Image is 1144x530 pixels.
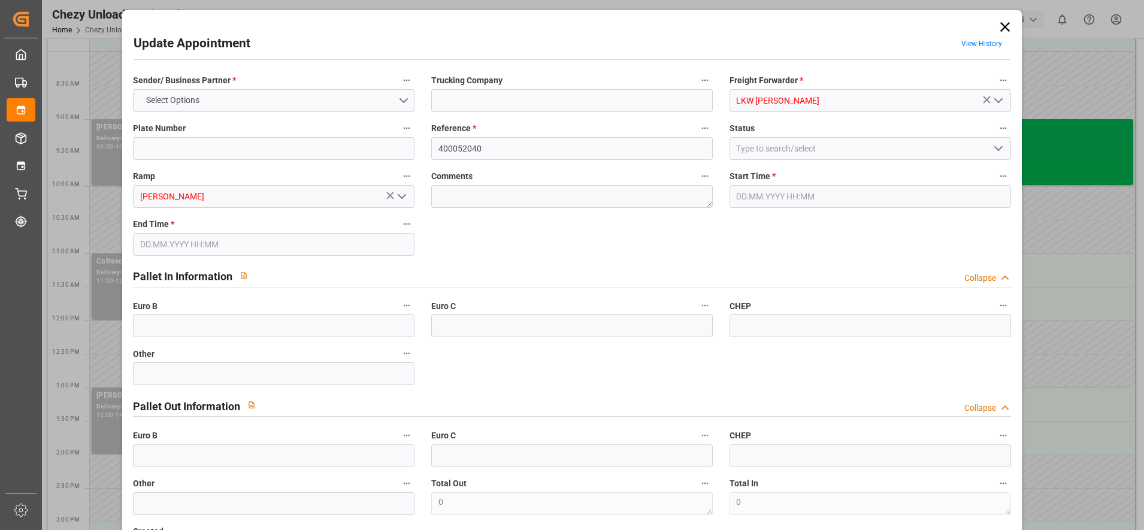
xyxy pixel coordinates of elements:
span: Freight Forwarder [730,74,803,87]
button: End Time * [399,216,414,232]
button: Euro C [697,298,713,313]
span: Trucking Company [431,74,503,87]
button: open menu [988,140,1006,158]
span: Euro C [431,429,456,442]
h2: Update Appointment [134,34,250,53]
span: Plate Number [133,122,186,135]
span: Euro C [431,300,456,313]
button: Status [995,120,1011,136]
span: Euro B [133,300,158,313]
button: View description [232,264,255,287]
button: Reference * [697,120,713,136]
button: Other [399,346,414,361]
span: Ramp [133,170,155,183]
button: View description [240,393,263,416]
span: Start Time [730,170,776,183]
span: Select Options [140,94,205,107]
span: Other [133,348,155,361]
span: Total In [730,477,758,490]
input: Type to search/select [730,137,1011,160]
textarea: 0 [730,492,1011,515]
div: Collapse [964,272,996,284]
a: View History [961,40,1002,48]
button: Comments [697,168,713,184]
span: Status [730,122,755,135]
span: Reference [431,122,476,135]
button: Total Out [697,476,713,491]
button: open menu [133,89,414,112]
span: CHEP [730,429,751,442]
button: Ramp [399,168,414,184]
button: Freight Forwarder * [995,72,1011,88]
input: Type to search/select [133,185,414,208]
button: CHEP [995,428,1011,443]
input: DD.MM.YYYY HH:MM [730,185,1011,208]
span: Other [133,477,155,490]
button: open menu [392,187,410,206]
button: Plate Number [399,120,414,136]
input: DD.MM.YYYY HH:MM [133,233,414,256]
button: Euro B [399,298,414,313]
button: Trucking Company [697,72,713,88]
button: Start Time * [995,168,1011,184]
span: Comments [431,170,473,183]
button: Total In [995,476,1011,491]
span: Euro B [133,429,158,442]
div: Collapse [964,402,996,414]
h2: Pallet Out Information [133,398,240,414]
button: open menu [988,92,1006,110]
textarea: 0 [431,492,713,515]
span: End Time [133,218,174,231]
button: Sender/ Business Partner * [399,72,414,88]
span: Sender/ Business Partner [133,74,236,87]
h2: Pallet In Information [133,268,232,284]
button: Other [399,476,414,491]
span: Total Out [431,477,467,490]
button: Euro B [399,428,414,443]
span: CHEP [730,300,751,313]
button: Euro C [697,428,713,443]
button: CHEP [995,298,1011,313]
